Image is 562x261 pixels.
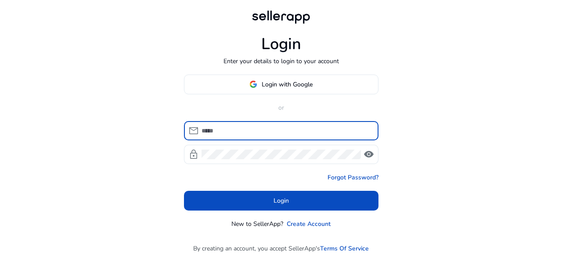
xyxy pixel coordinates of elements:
span: visibility [364,149,374,160]
img: google-logo.svg [249,80,257,88]
p: or [184,103,378,112]
a: Forgot Password? [328,173,378,182]
a: Terms Of Service [320,244,369,253]
button: Login with Google [184,75,378,94]
p: New to SellerApp? [231,219,283,229]
p: Enter your details to login to your account [223,57,339,66]
button: Login [184,191,378,211]
h1: Login [261,35,301,54]
a: Create Account [287,219,331,229]
span: lock [188,149,199,160]
span: Login [274,196,289,205]
span: mail [188,125,199,136]
span: Login with Google [262,80,313,89]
